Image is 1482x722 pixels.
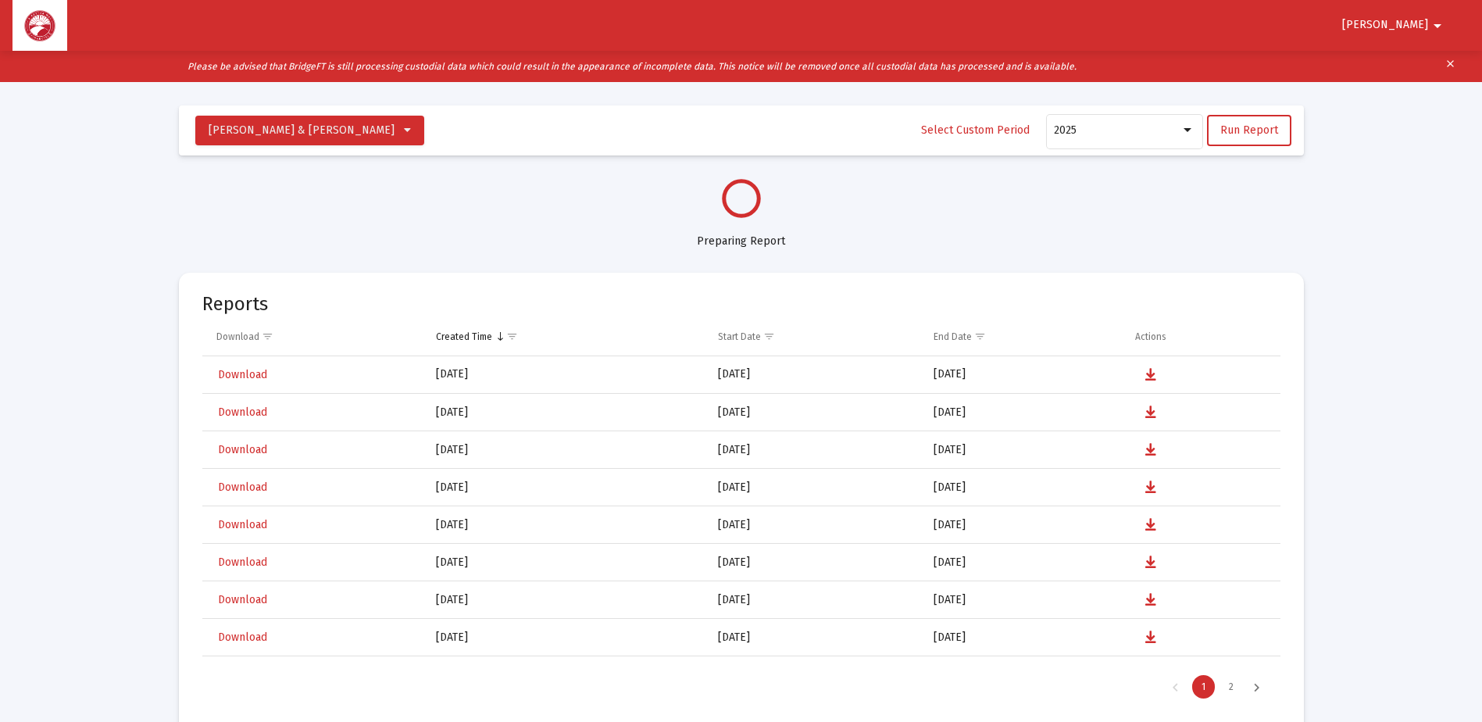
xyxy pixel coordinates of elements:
td: [DATE] [707,394,922,431]
div: [DATE] [436,592,696,608]
span: [PERSON_NAME] [1342,19,1428,32]
div: [DATE] [436,630,696,645]
button: [PERSON_NAME] & [PERSON_NAME] [195,116,424,145]
td: [DATE] [923,506,1124,544]
span: 2025 [1054,123,1077,137]
span: Download [218,443,267,456]
td: [DATE] [923,356,1124,394]
div: Data grid [202,318,1280,709]
i: Please be advised that BridgeFT is still processing custodial data which could result in the appe... [187,61,1077,72]
div: [DATE] [436,555,696,570]
span: Show filter options for column 'Start Date' [763,331,775,342]
td: Column Actions [1124,318,1280,356]
div: [DATE] [436,442,696,458]
mat-icon: arrow_drop_down [1428,10,1447,41]
mat-card-title: Reports [202,296,268,312]
td: Column Download [202,318,426,356]
div: Page Navigation [202,665,1280,709]
td: [DATE] [923,581,1124,619]
td: Column Start Date [707,318,922,356]
div: Preparing Report [179,218,1304,249]
span: Download [218,368,267,381]
span: Show filter options for column 'Download' [262,331,273,342]
div: Page 2 [1220,675,1243,699]
td: [DATE] [707,581,922,619]
td: Column Created Time [425,318,707,356]
span: Run Report [1220,123,1278,137]
td: [DATE] [707,544,922,581]
div: Created Time [436,331,492,343]
td: [DATE] [923,431,1124,469]
div: Page 1 [1192,675,1215,699]
button: Run Report [1207,115,1291,146]
div: [DATE] [436,480,696,495]
td: [DATE] [923,544,1124,581]
div: Previous Page [1162,675,1188,699]
div: Actions [1135,331,1166,343]
div: End Date [934,331,972,343]
td: [DATE] [923,656,1124,694]
img: Dashboard [24,10,55,41]
td: [DATE] [707,656,922,694]
span: Download [218,406,267,419]
td: [DATE] [923,619,1124,656]
td: [DATE] [707,469,922,506]
div: Download [216,331,259,343]
span: Show filter options for column 'Created Time' [506,331,518,342]
div: [DATE] [436,366,696,382]
span: [PERSON_NAME] & [PERSON_NAME] [209,123,395,137]
span: Show filter options for column 'End Date' [974,331,986,342]
td: [DATE] [923,469,1124,506]
td: [DATE] [707,506,922,544]
button: [PERSON_NAME] [1323,9,1466,41]
td: Column End Date [923,318,1124,356]
span: Download [218,518,267,531]
div: [DATE] [436,517,696,533]
mat-icon: clear [1445,55,1456,78]
div: Next Page [1244,675,1270,699]
div: [DATE] [436,405,696,420]
td: [DATE] [923,394,1124,431]
span: Download [218,631,267,644]
td: [DATE] [707,619,922,656]
div: Start Date [718,331,761,343]
td: [DATE] [707,431,922,469]
span: Download [218,481,267,494]
span: Select Custom Period [921,123,1030,137]
span: Download [218,593,267,606]
span: Download [218,556,267,569]
td: [DATE] [707,356,922,394]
